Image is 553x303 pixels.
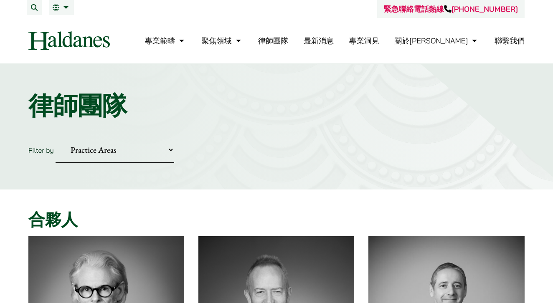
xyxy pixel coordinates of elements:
a: 緊急聯絡電話熱線[PHONE_NUMBER] [384,4,518,14]
a: 專業洞見 [349,36,379,45]
a: 最新消息 [304,36,334,45]
a: 專業範疇 [145,36,186,45]
a: 繁 [53,4,71,11]
a: 關於何敦 [394,36,479,45]
h1: 律師團隊 [28,91,525,121]
h2: 合夥人 [28,210,525,230]
a: 聯繫我們 [495,36,525,45]
a: 律師團隊 [258,36,288,45]
img: Logo of Haldanes [28,31,110,50]
a: 聚焦領域 [202,36,243,45]
label: Filter by [28,146,54,154]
